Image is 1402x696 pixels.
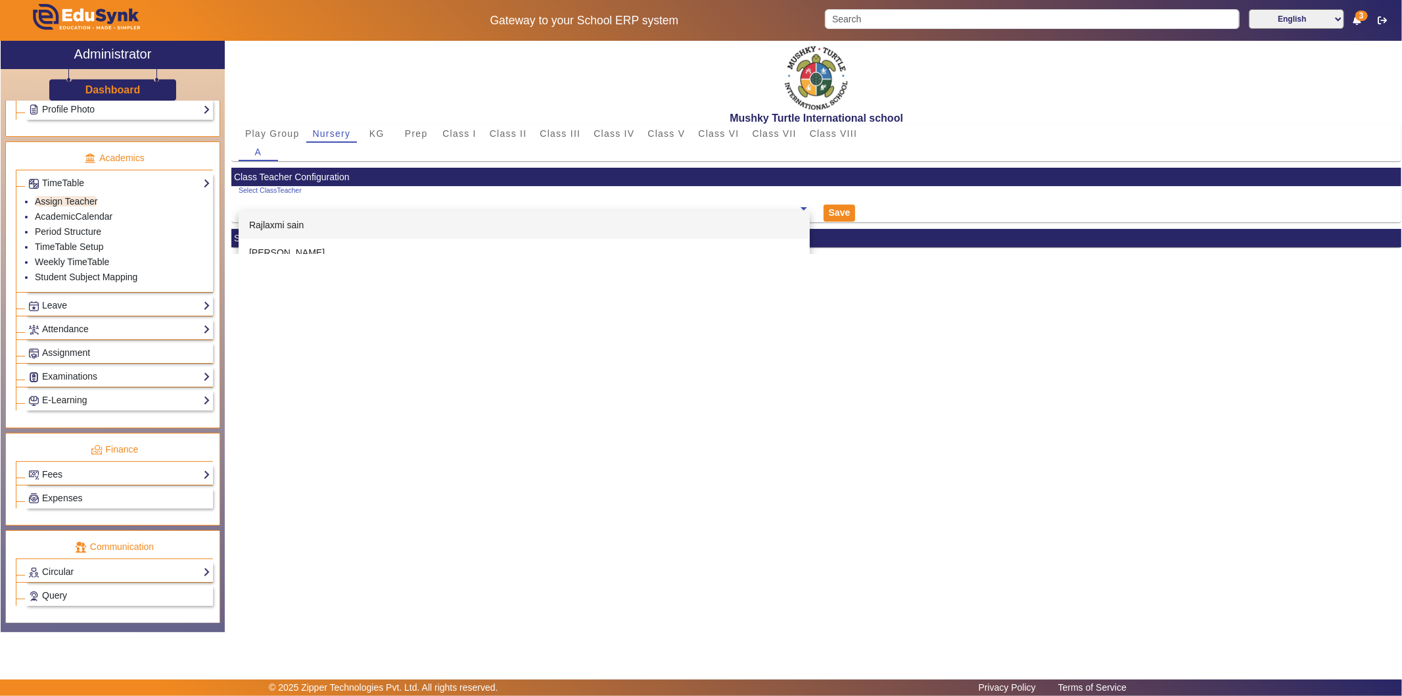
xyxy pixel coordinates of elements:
span: 3 [1355,11,1368,21]
a: TimeTable Setup [35,241,104,252]
p: Academics [16,151,213,165]
a: Period Structure [35,226,101,237]
a: Assignment [28,345,210,360]
mat-card-header: Subject Teacher Configuration [231,229,1401,247]
span: Class VI [698,129,739,138]
img: academic.png [84,153,96,164]
span: Play Group [245,129,300,138]
a: Terms of Service [1052,679,1133,696]
p: Communication [16,540,213,554]
button: Save [824,205,856,222]
span: Nursery [313,129,351,138]
span: Class III [540,129,581,138]
img: Support-tickets.png [29,591,39,601]
span: Assignment [42,347,90,358]
h5: Gateway to your School ERP system [358,14,810,28]
a: Privacy Policy [972,679,1042,696]
span: Class IV [594,129,634,138]
span: Prep [405,129,428,138]
input: Search [825,9,1240,29]
span: Rajlaxmi sain [249,220,304,230]
p: © 2025 Zipper Technologies Pvt. Ltd. All rights reserved. [269,681,498,695]
span: [PERSON_NAME] [249,247,325,258]
a: Administrator [1,41,225,69]
span: Class I [442,129,477,138]
img: Assignments.png [29,349,39,359]
a: Dashboard [85,83,141,97]
a: Student Subject Mapping [35,272,137,282]
img: f2cfa3ea-8c3d-4776-b57d-4b8cb03411bc [783,44,849,112]
h2: Mushky Turtle International school [231,112,1401,124]
a: Query [28,588,210,603]
img: communication.png [75,541,87,553]
span: KG [369,129,385,138]
img: finance.png [91,444,103,456]
img: Payroll.png [29,493,39,503]
span: Expenses [42,493,82,503]
mat-card-header: Class Teacher Configuration [231,168,1401,186]
span: Class VII [753,129,797,138]
a: AcademicCalendar [35,211,112,222]
a: Weekly TimeTable [35,257,109,267]
p: Finance [16,443,213,457]
span: Query [42,590,67,601]
span: Class II [490,129,527,138]
span: Class VIII [810,129,857,138]
h2: Administrator [74,46,152,62]
h3: Dashboard [85,84,141,96]
div: Select ClassTeacher [239,186,302,196]
span: A [255,147,262,157]
a: Assign Teacher [35,196,97,207]
a: Expenses [28,491,210,506]
ng-dropdown-panel: Options List [239,211,810,369]
span: Class V [647,129,685,138]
